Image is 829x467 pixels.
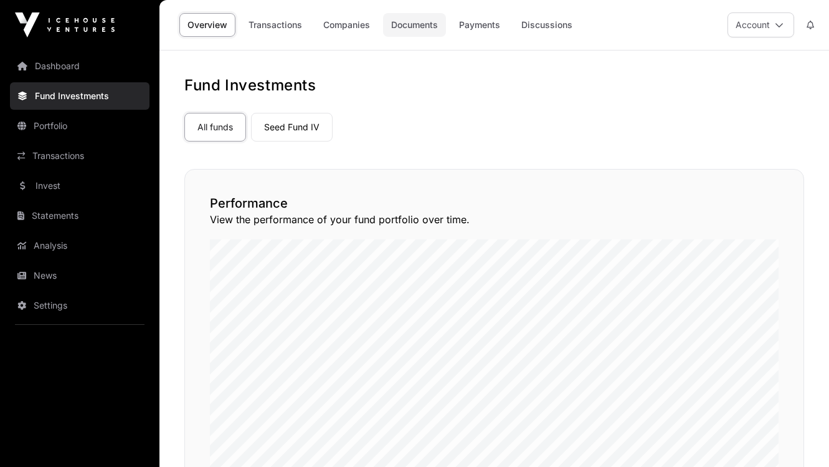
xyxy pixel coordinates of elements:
[184,113,246,142] a: All funds
[10,262,149,289] a: News
[513,13,580,37] a: Discussions
[10,112,149,140] a: Portfolio
[251,113,333,142] a: Seed Fund IV
[767,407,829,467] iframe: Chat Widget
[10,202,149,229] a: Statements
[210,212,779,227] p: View the performance of your fund portfolio over time.
[10,172,149,200] a: Invest
[451,13,508,37] a: Payments
[315,13,378,37] a: Companies
[10,232,149,259] a: Analysis
[10,82,149,110] a: Fund Investments
[240,13,310,37] a: Transactions
[15,12,115,37] img: Icehouse Ventures Logo
[10,142,149,170] a: Transactions
[179,13,235,37] a: Overview
[727,12,794,37] button: Account
[210,195,779,212] h2: Performance
[10,52,149,80] a: Dashboard
[383,13,446,37] a: Documents
[10,292,149,319] a: Settings
[184,75,804,95] h1: Fund Investments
